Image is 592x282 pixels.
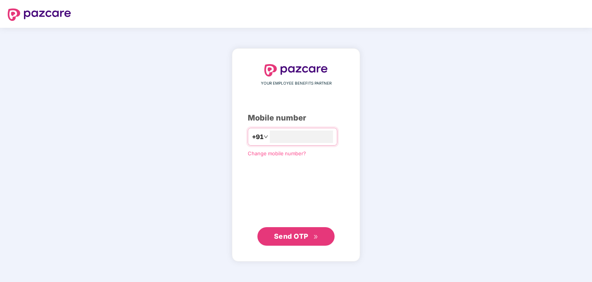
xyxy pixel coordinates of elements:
[248,112,344,124] div: Mobile number
[264,134,268,139] span: down
[8,8,71,21] img: logo
[274,232,308,240] span: Send OTP
[252,132,264,142] span: +91
[313,234,318,240] span: double-right
[248,150,306,156] a: Change mobile number?
[264,64,328,76] img: logo
[261,80,332,87] span: YOUR EMPLOYEE BENEFITS PARTNER
[257,227,335,246] button: Send OTPdouble-right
